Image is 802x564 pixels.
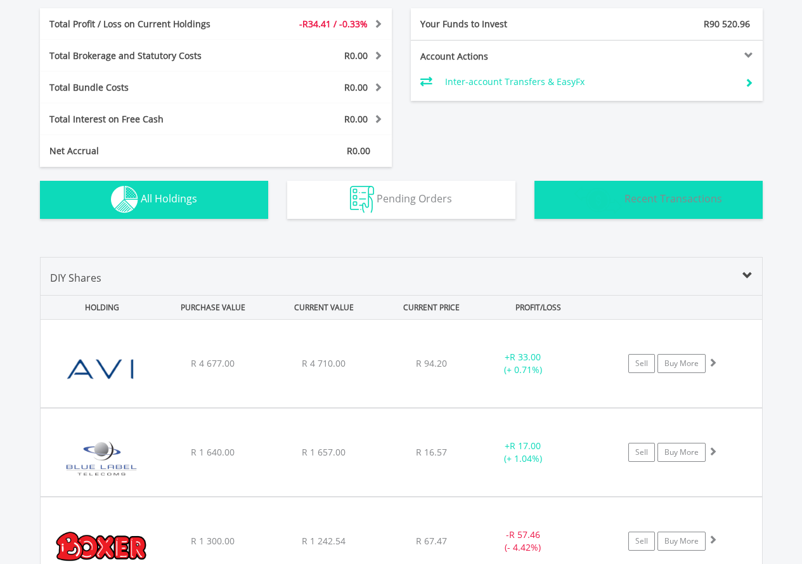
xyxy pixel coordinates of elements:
[534,181,763,219] button: Recent Transactions
[47,336,156,404] img: EQU.ZA.AVI.png
[111,186,138,213] img: holdings-wht.png
[657,443,706,462] a: Buy More
[484,296,593,319] div: PROFIT/LOSS
[270,296,378,319] div: CURRENT VALUE
[628,443,655,462] a: Sell
[475,440,571,465] div: + (+ 1.04%)
[347,145,370,157] span: R0.00
[40,145,245,157] div: Net Accrual
[445,72,735,91] td: Inter-account Transfers & EasyFx
[628,354,655,373] a: Sell
[657,354,706,373] a: Buy More
[510,440,541,452] span: R 17.00
[40,18,245,30] div: Total Profit / Loss on Current Holdings
[624,192,722,206] span: Recent Transactions
[377,192,452,206] span: Pending Orders
[47,424,156,493] img: EQU.ZA.BLU.png
[574,186,622,214] img: transactions-zar-wht.png
[509,528,540,541] span: R 57.46
[344,49,368,62] span: R0.00
[40,49,245,62] div: Total Brokerage and Statutory Costs
[302,357,346,369] span: R 4 710.00
[50,271,101,285] span: DIY Shares
[344,113,368,125] span: R0.00
[411,18,587,30] div: Your Funds to Invest
[299,18,368,30] span: -R34.41 / -0.33%
[287,181,515,219] button: Pending Orders
[191,446,235,458] span: R 1 640.00
[416,357,447,369] span: R 94.20
[475,351,571,376] div: + (+ 0.71%)
[475,528,571,554] div: - (- 4.42%)
[159,296,268,319] div: PURCHASE VALUE
[302,446,346,458] span: R 1 657.00
[416,446,447,458] span: R 16.57
[191,535,235,547] span: R 1 300.00
[416,535,447,547] span: R 67.47
[628,532,655,551] a: Sell
[302,535,346,547] span: R 1 242.54
[40,113,245,126] div: Total Interest on Free Cash
[704,18,750,30] span: R90 520.96
[40,81,245,94] div: Total Bundle Costs
[411,50,587,63] div: Account Actions
[380,296,481,319] div: CURRENT PRICE
[141,192,197,206] span: All Holdings
[40,181,268,219] button: All Holdings
[41,296,157,319] div: HOLDING
[657,532,706,551] a: Buy More
[344,81,368,93] span: R0.00
[350,186,374,213] img: pending_instructions-wht.png
[510,351,541,363] span: R 33.00
[191,357,235,369] span: R 4 677.00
